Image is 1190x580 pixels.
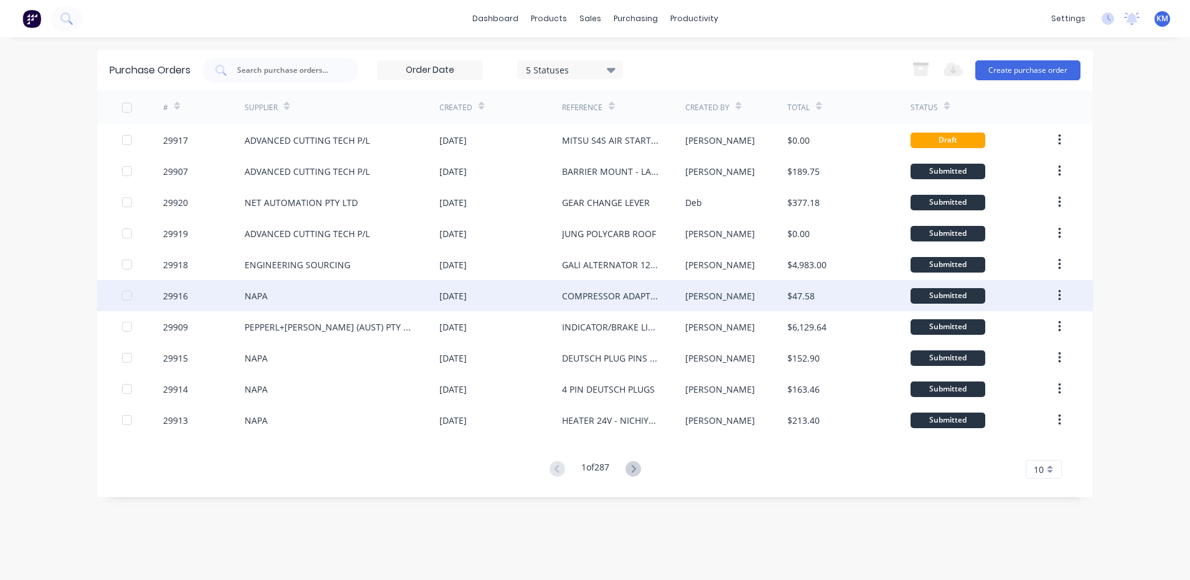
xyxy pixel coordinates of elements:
div: productivity [664,9,724,28]
div: $4,983.00 [787,258,827,271]
div: Reference [562,102,602,113]
div: [DATE] [439,414,467,427]
div: $0.00 [787,134,810,147]
a: dashboard [466,9,525,28]
span: KM [1156,13,1168,24]
div: [DATE] [439,134,467,147]
div: 29914 [163,383,188,396]
div: PEPPERL+[PERSON_NAME] (AUST) PTY LTD [245,320,415,334]
div: GALI ALTERNATOR 12V X 1 [562,258,660,271]
div: [PERSON_NAME] [685,227,755,240]
div: DEUTSCH PLUG PINS - [DEMOGRAPHIC_DATA] [562,352,660,365]
div: 29917 [163,134,188,147]
input: Order Date [378,61,482,80]
div: Submitted [911,381,985,397]
div: BARRIER MOUNT - LASERCUTTING [562,165,660,178]
div: settings [1045,9,1092,28]
div: $0.00 [787,227,810,240]
div: $152.90 [787,352,820,365]
div: 29920 [163,196,188,209]
div: Submitted [911,195,985,210]
img: Factory [22,9,41,28]
div: [PERSON_NAME] [685,320,755,334]
div: Purchase Orders [110,63,190,78]
div: HEATER 24V - NICHIYU FB25-80 [562,414,660,427]
div: $213.40 [787,414,820,427]
div: 29913 [163,414,188,427]
div: [DATE] [439,227,467,240]
div: Submitted [911,350,985,366]
div: [PERSON_NAME] [685,414,755,427]
div: [DATE] [439,165,467,178]
div: COMPRESSOR ADAPTORS [562,289,660,302]
div: $189.75 [787,165,820,178]
div: sales [573,9,607,28]
div: $377.18 [787,196,820,209]
div: GEAR CHANGE LEVER [562,196,650,209]
div: $163.46 [787,383,820,396]
div: 4 PIN DEUTSCH PLUGS [562,383,655,396]
div: 29907 [163,165,188,178]
div: Total [787,102,810,113]
div: $6,129.64 [787,320,827,334]
div: Supplier [245,102,278,113]
div: ENGINEERING SOURCING [245,258,350,271]
div: Submitted [911,413,985,428]
div: [DATE] [439,352,467,365]
div: ADVANCED CUTTING TECH P/L [245,227,370,240]
div: 1 of 287 [581,461,609,479]
div: [DATE] [439,196,467,209]
div: Created By [685,102,729,113]
div: ADVANCED CUTTING TECH P/L [245,134,370,147]
div: 29916 [163,289,188,302]
div: 29909 [163,320,188,334]
div: [DATE] [439,320,467,334]
div: [PERSON_NAME] [685,383,755,396]
div: Submitted [911,288,985,304]
div: Status [911,102,938,113]
div: $47.58 [787,289,815,302]
div: NAPA [245,352,268,365]
div: Submitted [911,319,985,335]
div: MITSU S4S AIR START DRY EXHAUST - LASERCUTTING [562,134,660,147]
div: products [525,9,573,28]
div: [DATE] [439,289,467,302]
div: Draft [911,133,985,148]
div: # [163,102,168,113]
span: 10 [1034,463,1044,476]
div: INDICATOR/BRAKE LIGHTS & BARRIERS - KOMATSU FD25 RETRO [562,320,660,334]
div: purchasing [607,9,664,28]
button: Create purchase order [975,60,1080,80]
div: [DATE] [439,258,467,271]
div: 29918 [163,258,188,271]
input: Search purchase orders... [236,64,339,77]
div: [PERSON_NAME] [685,289,755,302]
div: Submitted [911,226,985,241]
div: Submitted [911,257,985,273]
div: 29919 [163,227,188,240]
div: 5 Statuses [526,63,615,76]
div: JUNG POLYCARB ROOF [562,227,656,240]
div: ADVANCED CUTTING TECH P/L [245,165,370,178]
div: NAPA [245,383,268,396]
div: [PERSON_NAME] [685,165,755,178]
div: NET AUTOMATION PTY LTD [245,196,358,209]
div: Created [439,102,472,113]
div: [DATE] [439,383,467,396]
div: Submitted [911,164,985,179]
div: [PERSON_NAME] [685,134,755,147]
div: NAPA [245,289,268,302]
div: [PERSON_NAME] [685,352,755,365]
div: Deb [685,196,702,209]
div: 29915 [163,352,188,365]
div: [PERSON_NAME] [685,258,755,271]
div: NAPA [245,414,268,427]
